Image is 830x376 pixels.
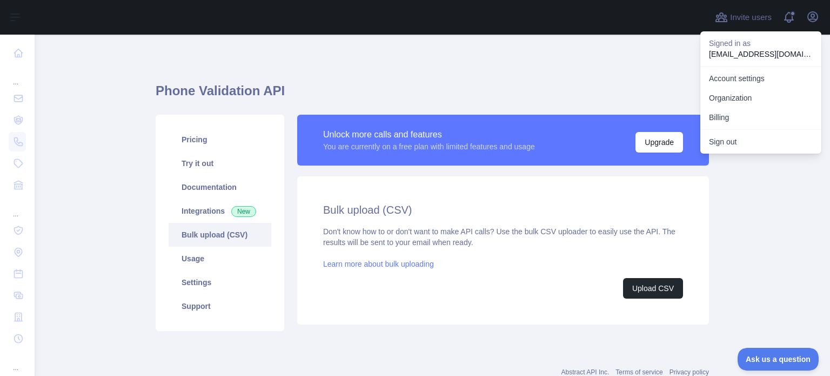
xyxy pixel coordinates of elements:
a: Account settings [700,69,821,88]
a: Usage [169,247,271,271]
a: Organization [700,88,821,108]
div: ... [9,197,26,219]
div: Don't know how to or don't want to make API calls? Use the bulk CSV uploader to easily use the AP... [323,226,683,299]
a: Terms of service [615,368,662,376]
div: Unlock more calls and features [323,128,535,141]
button: Billing [700,108,821,127]
p: [EMAIL_ADDRESS][DOMAIN_NAME] [709,49,813,60]
button: Sign out [700,132,821,151]
h1: Phone Validation API [156,82,709,108]
button: Upload CSV [623,278,683,299]
h2: Bulk upload (CSV) [323,202,683,217]
button: Invite users [713,9,774,26]
a: Abstract API Inc. [561,368,610,376]
a: Try it out [169,151,271,175]
a: Settings [169,271,271,294]
a: Integrations New [169,199,271,223]
a: Support [169,294,271,318]
span: Invite users [730,11,772,24]
iframe: Toggle Customer Support [738,348,819,371]
a: Documentation [169,175,271,199]
a: Bulk upload (CSV) [169,223,271,247]
div: You are currently on a free plan with limited features and usage [323,141,535,152]
span: New [231,206,256,217]
a: Pricing [169,128,271,151]
div: ... [9,351,26,372]
a: Privacy policy [670,368,709,376]
div: ... [9,65,26,87]
button: Upgrade [635,132,683,153]
a: Learn more about bulk uploading [323,260,434,268]
p: Signed in as [709,38,813,49]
